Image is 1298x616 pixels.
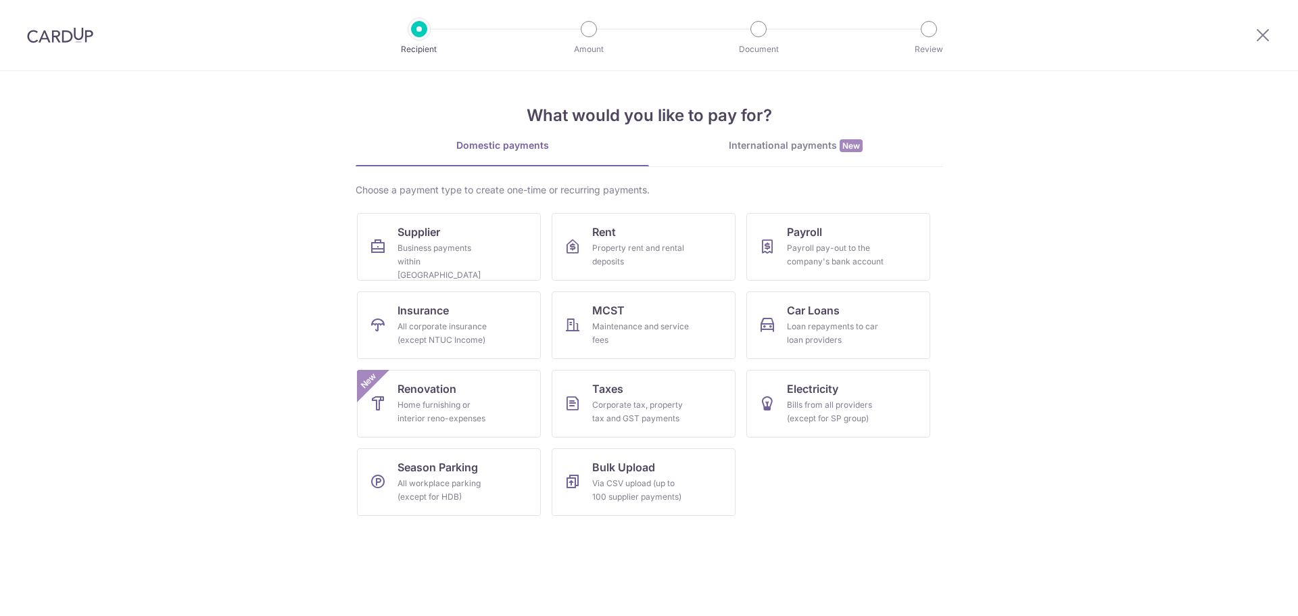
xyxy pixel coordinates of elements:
[787,224,822,240] span: Payroll
[592,302,625,318] span: MCST
[708,43,809,56] p: Document
[356,103,942,128] h4: What would you like to pay for?
[552,448,736,516] a: Bulk UploadVia CSV upload (up to 100 supplier payments)
[787,381,838,397] span: Electricity
[398,241,495,282] div: Business payments within [GEOGRAPHIC_DATA]
[398,477,495,504] div: All workplace parking (except for HDB)
[398,302,449,318] span: Insurance
[27,27,93,43] img: CardUp
[746,291,930,359] a: Car LoansLoan repayments to car loan providers
[357,370,541,437] a: RenovationHome furnishing or interior reno-expensesNew
[592,224,616,240] span: Rent
[357,291,541,359] a: InsuranceAll corporate insurance (except NTUC Income)
[592,241,690,268] div: Property rent and rental deposits
[787,320,884,347] div: Loan repayments to car loan providers
[398,381,456,397] span: Renovation
[358,370,380,392] span: New
[369,43,469,56] p: Recipient
[787,241,884,268] div: Payroll pay-out to the company's bank account
[356,183,942,197] div: Choose a payment type to create one-time or recurring payments.
[398,398,495,425] div: Home furnishing or interior reno-expenses
[356,139,649,152] div: Domestic payments
[398,459,478,475] span: Season Parking
[787,302,840,318] span: Car Loans
[592,381,623,397] span: Taxes
[649,139,942,153] div: International payments
[592,320,690,347] div: Maintenance and service fees
[879,43,979,56] p: Review
[398,320,495,347] div: All corporate insurance (except NTUC Income)
[552,291,736,359] a: MCSTMaintenance and service fees
[787,398,884,425] div: Bills from all providers (except for SP group)
[1211,575,1284,609] iframe: Opens a widget where you can find more information
[552,213,736,281] a: RentProperty rent and rental deposits
[592,459,655,475] span: Bulk Upload
[552,370,736,437] a: TaxesCorporate tax, property tax and GST payments
[539,43,639,56] p: Amount
[592,398,690,425] div: Corporate tax, property tax and GST payments
[398,224,440,240] span: Supplier
[840,139,863,152] span: New
[357,213,541,281] a: SupplierBusiness payments within [GEOGRAPHIC_DATA]
[746,370,930,437] a: ElectricityBills from all providers (except for SP group)
[592,477,690,504] div: Via CSV upload (up to 100 supplier payments)
[357,448,541,516] a: Season ParkingAll workplace parking (except for HDB)
[746,213,930,281] a: PayrollPayroll pay-out to the company's bank account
